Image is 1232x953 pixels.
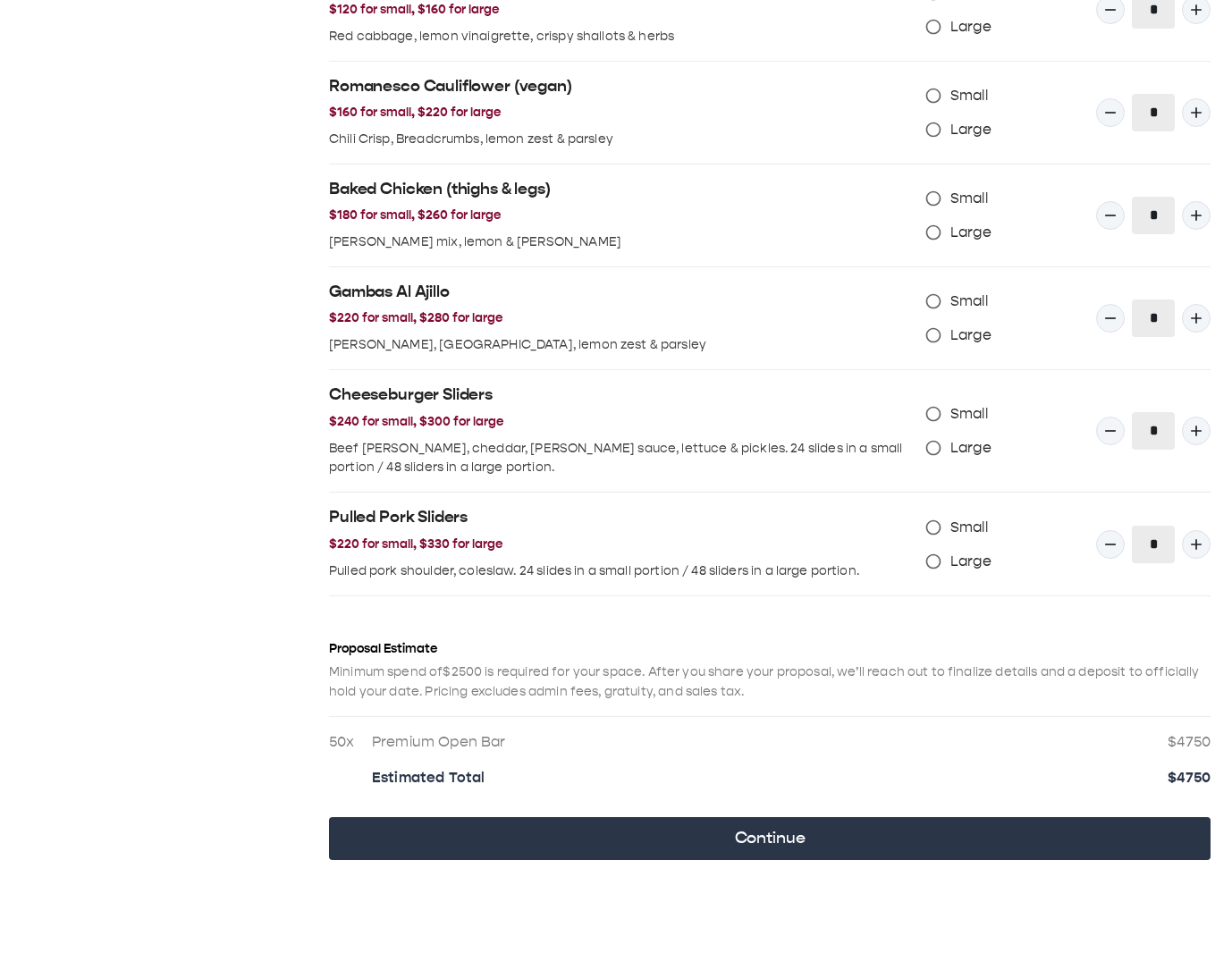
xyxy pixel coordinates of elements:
[950,517,988,538] span: Small
[1096,397,1211,465] div: Quantity Input
[1096,181,1211,249] div: Quantity Input
[329,439,912,478] p: Beef [PERSON_NAME], cheddar, [PERSON_NAME] sauce, lettuce & pickles. 24 slides in a small portion...
[950,188,988,209] span: Small
[1168,767,1211,789] p: $ 4750
[372,767,1146,789] p: Estimated Total
[950,291,988,312] span: Small
[329,412,912,432] h3: $240 for small, $300 for large
[329,561,912,581] p: Pulled pork shoulder, coleslaw. 24 slides in a small portion / 48 sliders in a large portion.
[372,731,1146,753] p: Premium Open Bar
[950,16,992,38] span: Large
[950,437,992,459] span: Large
[329,179,912,200] h2: Baked Chicken (thighs & legs)
[329,507,912,528] h2: Pulled Pork Sliders
[950,403,988,425] span: Small
[329,731,350,753] p: 50x
[1096,510,1211,578] div: Quantity Input
[329,282,912,303] h2: Gambas Al Ajillo
[329,206,912,225] h3: $180 for small, $260 for large
[1096,284,1211,352] div: Quantity Input
[329,639,1211,659] h3: Proposal Estimate
[950,325,992,346] span: Large
[1168,731,1211,753] p: $ 4750
[329,335,912,355] p: [PERSON_NAME], [GEOGRAPHIC_DATA], lemon zest & parsley
[329,662,1211,702] p: Minimum spend of $2500 is required for your space. After you share your proposal, we’ll reach out...
[329,76,912,97] h2: Romanesco Cauliflower (vegan)
[1096,79,1211,147] div: Quantity Input
[329,384,912,406] h2: Cheeseburger Sliders
[950,119,992,140] span: Large
[950,85,988,106] span: Small
[950,222,992,243] span: Large
[329,103,912,122] h3: $160 for small, $220 for large
[329,535,912,554] h3: $220 for small, $330 for large
[329,817,1211,860] button: Continue
[329,130,912,149] p: Chili Crisp, Breadcrumbs, lemon zest & parsley
[950,551,992,572] span: Large
[329,308,912,328] h3: $220 for small, $280 for large
[329,232,912,252] p: [PERSON_NAME] mix, lemon & [PERSON_NAME]
[329,27,912,46] p: Red cabbage, lemon vinaigrette, crispy shallots & herbs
